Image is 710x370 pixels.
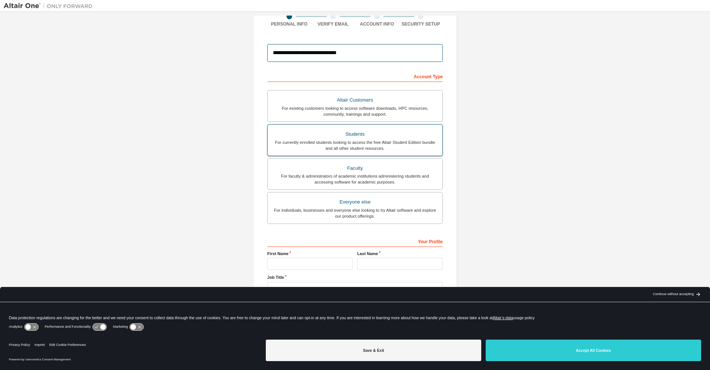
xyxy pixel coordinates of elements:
div: Personal Info [267,21,311,27]
div: Your Profile [267,235,443,247]
div: Verify Email [311,21,355,27]
img: Altair One [4,2,96,10]
div: Security Setup [399,21,443,27]
div: Students [272,129,438,139]
div: For existing customers looking to access software downloads, HPC resources, community, trainings ... [272,105,438,117]
div: For individuals, businesses and everyone else looking to try Altair software and explore our prod... [272,207,438,219]
div: Account Type [267,70,443,82]
div: Everyone else [272,197,438,207]
div: Altair Customers [272,95,438,105]
label: Last Name [357,251,443,257]
div: Faculty [272,163,438,174]
div: For currently enrolled students looking to access the free Altair Student Edition bundle and all ... [272,139,438,151]
div: For faculty & administrators of academic institutions administering students and accessing softwa... [272,173,438,185]
div: Account Info [355,21,399,27]
label: Job Title [267,274,443,280]
label: First Name [267,251,353,257]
